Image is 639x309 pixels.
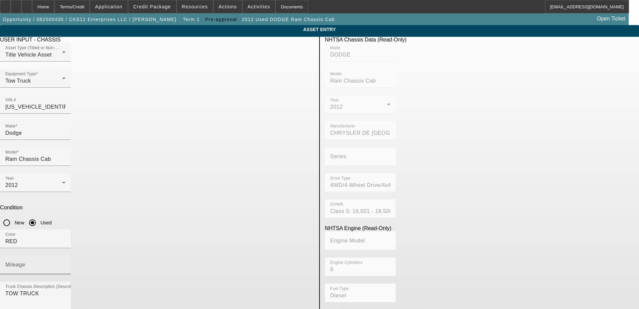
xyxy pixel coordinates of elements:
[3,17,176,22] span: Opportunity / 082500435 / CKS12 Enterprises LLC / [PERSON_NAME]
[243,0,275,13] button: Activities
[5,262,25,268] mat-label: Mileage
[594,13,628,24] a: Open Ticket
[325,37,639,43] div: NHTSA Chassis Data (Read-Only)
[248,4,270,9] span: Activities
[330,202,343,207] mat-label: GVWR
[128,0,176,13] button: Credit Package
[240,13,336,25] button: 2012 Used DODGE Ram Chassis Cab
[183,17,200,22] span: Term 1
[177,0,213,13] button: Resources
[39,219,52,226] label: Used
[330,124,355,128] mat-label: Manufacturer
[5,285,118,289] mat-label: Truck Chassis Description (Describe the truck chassis only)
[242,17,335,22] span: 2012 Used DODGE Ram Chassis Cab
[5,232,16,237] mat-label: Color
[5,78,31,84] span: Tow Truck
[182,4,208,9] span: Resources
[330,153,346,159] mat-label: Series
[330,72,342,76] mat-label: Model
[5,182,18,188] span: 2012
[219,4,237,9] span: Actions
[5,46,67,50] mat-label: Asset Type (Titled or Non-Titled)
[5,150,17,154] mat-label: Model
[5,52,52,58] span: Title Vehicle Asset
[330,287,349,291] mat-label: Fuel Type
[13,219,24,226] label: New
[5,27,634,32] span: ASSET ENTRY
[205,17,237,22] span: Pre-approval
[330,98,339,102] mat-label: Year
[325,225,639,231] div: NHTSA Engine (Read-Only)
[5,98,16,102] mat-label: VIN #
[5,124,16,128] mat-label: Make
[330,46,341,50] mat-label: Make
[133,4,171,9] span: Credit Package
[204,13,239,25] button: Pre-approval
[330,238,365,243] mat-label: Engine Model
[330,261,363,265] mat-label: Engine Cylinders
[95,4,122,9] span: Application
[90,0,127,13] button: Application
[5,72,36,76] mat-label: Equipment Type
[214,0,242,13] button: Actions
[5,176,14,181] mat-label: Year
[330,176,351,181] mat-label: Drive Type
[613,4,633,8] span: Delete asset
[180,13,202,25] button: Term 1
